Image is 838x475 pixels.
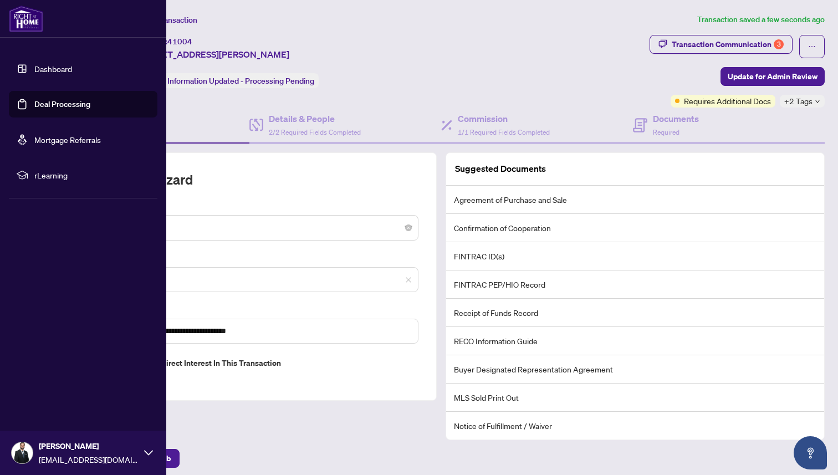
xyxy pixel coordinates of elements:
[458,128,550,136] span: 1/1 Required Fields Completed
[653,128,679,136] span: Required
[446,412,824,440] li: Notice of Fulfillment / Waiver
[269,128,361,136] span: 2/2 Required Fields Completed
[794,436,827,469] button: Open asap
[269,112,361,125] h4: Details & People
[455,162,546,176] article: Suggested Documents
[167,76,314,86] span: Information Updated - Processing Pending
[653,112,699,125] h4: Documents
[76,202,418,214] label: Transaction Type
[784,95,813,108] span: +2 Tags
[446,299,824,327] li: Receipt of Funds Record
[774,39,784,49] div: 3
[39,453,139,466] span: [EMAIL_ADDRESS][DOMAIN_NAME]
[446,384,824,412] li: MLS Sold Print Out
[405,224,412,231] span: close-circle
[137,48,289,61] span: [STREET_ADDRESS][PERSON_NAME]
[39,440,139,452] span: [PERSON_NAME]
[458,112,550,125] h4: Commission
[76,254,418,266] label: MLS ID
[672,35,784,53] div: Transaction Communication
[76,305,418,318] label: Property Address
[34,169,150,181] span: rLearning
[34,64,72,74] a: Dashboard
[405,277,412,283] span: close
[446,270,824,299] li: FINTRAC PEP/HIO Record
[34,99,90,109] a: Deal Processing
[650,35,793,54] button: Transaction Communication3
[446,214,824,242] li: Confirmation of Cooperation
[446,355,824,384] li: Buyer Designated Representation Agreement
[76,357,418,369] label: Do you have direct or indirect interest in this transaction
[446,186,824,214] li: Agreement of Purchase and Sale
[815,99,820,104] span: down
[728,68,817,85] span: Update for Admin Review
[9,6,43,32] img: logo
[12,442,33,463] img: Profile Icon
[808,43,816,50] span: ellipsis
[446,327,824,355] li: RECO Information Guide
[697,13,825,26] article: Transaction saved a few seconds ago
[83,217,412,238] span: Deal - Buy Side Sale
[446,242,824,270] li: FINTRAC ID(s)
[34,135,101,145] a: Mortgage Referrals
[721,67,825,86] button: Update for Admin Review
[167,37,192,47] span: 41004
[138,15,197,25] span: View Transaction
[137,73,319,88] div: Status:
[684,95,771,107] span: Requires Additional Docs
